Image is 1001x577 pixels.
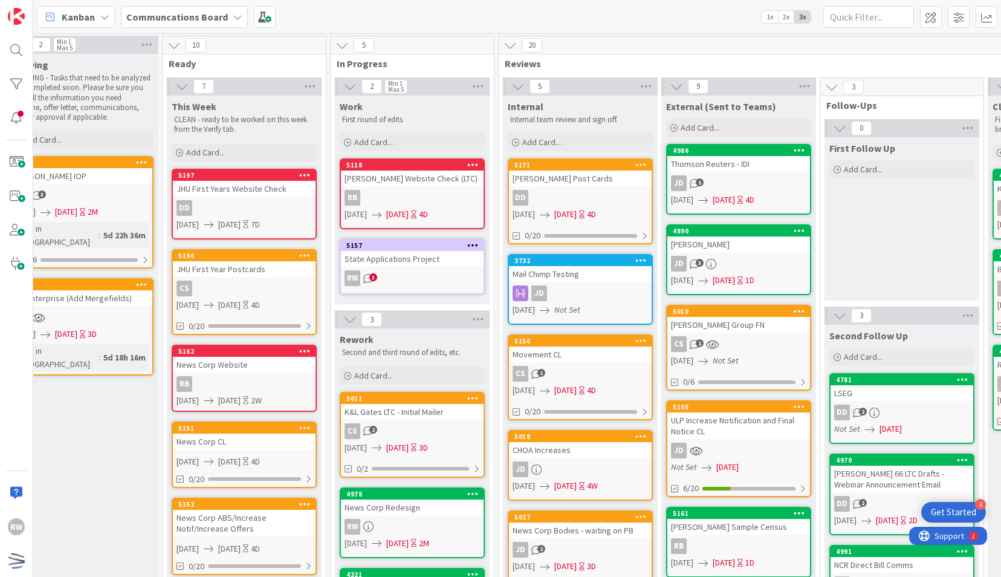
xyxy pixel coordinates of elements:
[831,374,973,401] div: 4781LSEG
[177,394,199,407] span: [DATE]
[341,404,484,420] div: K&L Gates LTC - Initial Mailer
[667,306,810,333] div: 5010[PERSON_NAME] Group FN
[251,394,262,407] div: 2W
[357,463,368,475] span: 0/2
[369,273,377,281] span: 3
[831,385,973,401] div: LSEG
[513,384,535,397] span: [DATE]
[11,73,151,122] p: CLEANING - Tasks that need to be analyzed and completed soon. Please be sure you have all the inf...
[218,394,241,407] span: [DATE]
[508,254,653,325] a: 3732Mail Chimp TestingJD[DATE]Not Set
[554,560,577,573] span: [DATE]
[509,336,652,362] div: 5156Movement CL
[667,519,810,535] div: [PERSON_NAME] Sample Census
[667,508,810,519] div: 5161
[341,393,484,420] div: 5011K&L Gates LTC - Initial Mailer
[745,194,754,206] div: 4D
[683,482,699,495] span: 6/20
[419,442,428,454] div: 3D
[177,281,192,296] div: CS
[341,190,484,206] div: RB
[745,556,754,569] div: 1D
[831,405,973,420] div: DD
[173,346,316,357] div: 5162
[514,513,652,521] div: 5027
[508,158,653,244] a: 5171[PERSON_NAME] Post CardsDD[DATE][DATE]4D0/20
[713,556,735,569] span: [DATE]
[673,403,810,411] div: 5108
[173,423,316,449] div: 5151News Corp CL
[745,274,754,287] div: 1D
[834,405,850,420] div: DD
[178,500,316,509] div: 5152
[100,351,149,364] div: 5d 18h 16m
[554,304,580,315] i: Not Set
[177,200,192,216] div: DD
[509,160,652,171] div: 5171
[667,306,810,317] div: 5010
[341,423,484,439] div: CS
[509,336,652,347] div: 5156
[666,224,811,295] a: 4890[PERSON_NAME]JD[DATE][DATE]1D
[831,455,973,492] div: 4970[PERSON_NAME] 66 LTC Drafts - Webinar Announcement Email
[671,336,687,352] div: CS
[173,250,316,277] div: 5196JHU First Year Postcards
[829,454,974,535] a: 4970[PERSON_NAME] 66 LTC Drafts - Webinar Announcement EmailDD[DATE][DATE]2D
[681,122,719,133] span: Add Card...
[341,160,484,186] div: 5118[PERSON_NAME] Website Check (LTC)
[354,137,393,148] span: Add Card...
[666,144,811,215] a: 4986Thomson Reuters - IDIJD[DATE][DATE]4D
[667,402,810,439] div: 5108ULP Increase Notification and Final Notice CL
[513,208,535,221] span: [DATE]
[178,347,316,356] div: 5162
[346,394,484,403] div: 5011
[100,229,149,242] div: 5d 22h 36m
[178,252,316,260] div: 5196
[251,455,260,468] div: 4D
[667,236,810,252] div: [PERSON_NAME]
[509,347,652,362] div: Movement CL
[173,250,316,261] div: 5196
[386,208,409,221] span: [DATE]
[834,423,860,434] i: Not Set
[587,208,596,221] div: 4D
[509,366,652,382] div: CS
[778,11,794,23] span: 2x
[172,100,216,112] span: This Week
[186,147,225,158] span: Add Card...
[8,518,25,535] div: RW
[671,194,693,206] span: [DATE]
[218,455,241,468] span: [DATE]
[13,222,99,249] div: Time in [GEOGRAPHIC_DATA]
[843,80,864,94] span: 3
[513,560,535,573] span: [DATE]
[369,426,377,434] span: 2
[509,160,652,186] div: 5171[PERSON_NAME] Post Cards
[193,79,214,94] span: 7
[513,480,535,492] span: [DATE]
[859,499,867,507] span: 2
[829,142,895,154] span: First Follow Up
[514,337,652,345] div: 5156
[508,430,653,501] a: 5018CHOA IncreasesJD[DATE][DATE]4W
[345,519,360,535] div: RW
[177,455,199,468] span: [DATE]
[13,344,99,371] div: Time in [GEOGRAPHIC_DATA]
[8,278,154,376] a: 5012LTC Enterprise (Add Mergefields)[DATE][DATE]3DTime in [GEOGRAPHIC_DATA]:5d 18h 16m
[342,115,482,125] p: First round of edits
[419,537,429,550] div: 2M
[25,2,55,16] span: Support
[251,299,260,311] div: 4D
[696,339,704,347] span: 1
[851,121,872,135] span: 0
[509,431,652,442] div: 5018
[931,506,976,518] div: Get Started
[341,240,484,267] div: 5157State Applications Project
[831,374,973,385] div: 4781
[177,376,192,392] div: RB
[173,281,316,296] div: CS
[513,304,535,316] span: [DATE]
[509,512,652,523] div: 5027
[63,5,66,15] div: 2
[340,333,374,345] span: Rework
